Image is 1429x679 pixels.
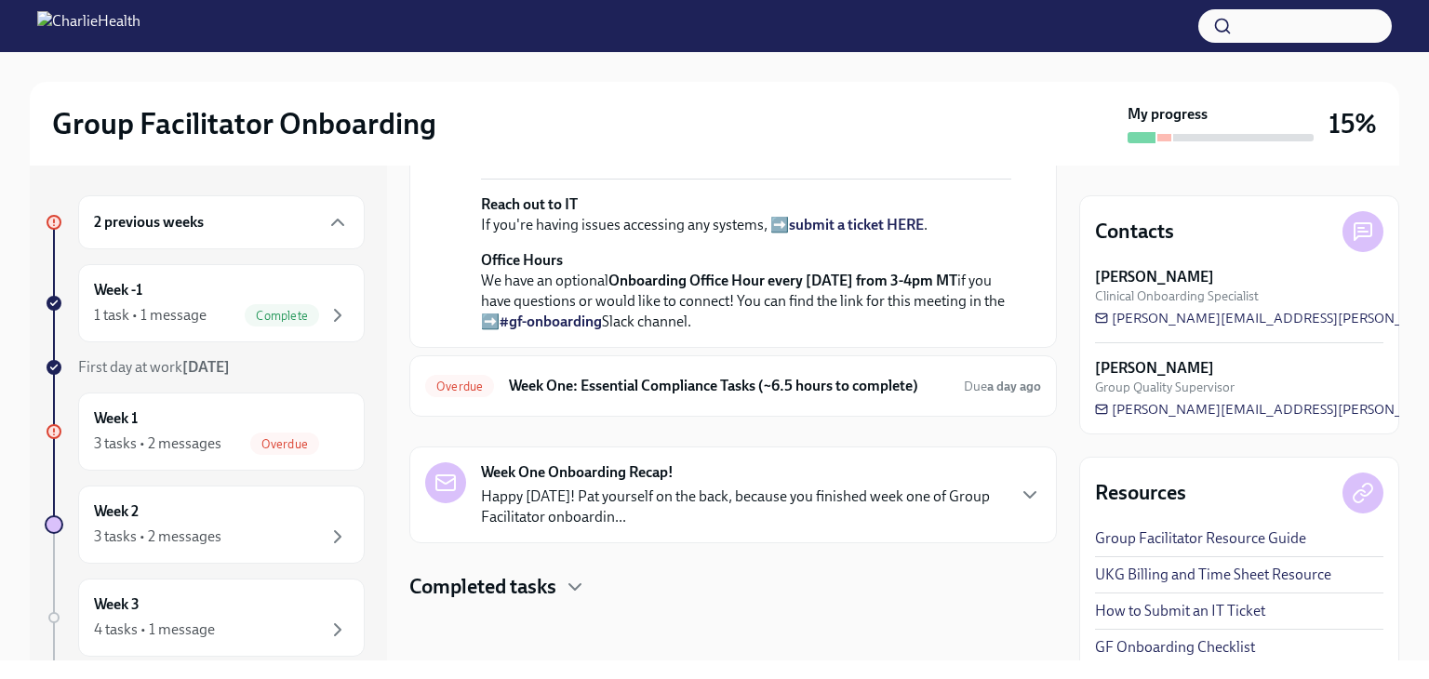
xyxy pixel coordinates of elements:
[1095,637,1255,658] a: GF Onboarding Checklist
[409,573,556,601] h4: Completed tasks
[45,579,365,657] a: Week 34 tasks • 1 message
[509,376,949,396] h6: Week One: Essential Compliance Tasks (~6.5 hours to complete)
[481,195,578,213] strong: Reach out to IT
[1095,218,1174,246] h4: Contacts
[964,378,1041,395] span: August 25th, 2025 10:00
[1095,267,1214,287] strong: [PERSON_NAME]
[94,305,207,326] div: 1 task • 1 message
[481,251,563,269] strong: Office Hours
[94,526,221,547] div: 3 tasks • 2 messages
[425,379,494,393] span: Overdue
[1095,601,1265,621] a: How to Submit an IT Ticket
[94,433,221,454] div: 3 tasks • 2 messages
[78,358,230,376] span: First day at work
[481,462,674,483] strong: Week One Onboarding Recap!
[481,486,1004,527] p: Happy [DATE]! Pat yourself on the back, because you finished week one of Group Facilitator onboar...
[45,393,365,471] a: Week 13 tasks • 2 messagesOverdue
[1095,479,1186,507] h4: Resources
[789,216,924,233] a: submit a ticket HERE
[45,264,365,342] a: Week -11 task • 1 messageComplete
[608,272,957,289] strong: Onboarding Office Hour every [DATE] from 3-4pm MT
[1095,528,1306,549] a: Group Facilitator Resource Guide
[481,194,1011,235] p: If you're having issues accessing any systems, ➡️ .
[94,212,204,233] h6: 2 previous weeks
[1329,107,1377,140] h3: 15%
[245,309,319,323] span: Complete
[45,357,365,378] a: First day at work[DATE]
[182,358,230,376] strong: [DATE]
[409,573,1057,601] div: Completed tasks
[987,379,1041,394] strong: a day ago
[94,501,139,522] h6: Week 2
[1128,104,1208,125] strong: My progress
[1095,287,1259,305] span: Clinical Onboarding Specialist
[964,379,1041,394] span: Due
[94,280,142,300] h6: Week -1
[425,371,1041,401] a: OverdueWeek One: Essential Compliance Tasks (~6.5 hours to complete)Duea day ago
[481,250,1011,332] p: We have an optional if you have questions or would like to connect! You can find the link for thi...
[1095,358,1214,379] strong: [PERSON_NAME]
[52,105,436,142] h2: Group Facilitator Onboarding
[94,408,138,429] h6: Week 1
[94,594,140,615] h6: Week 3
[1095,379,1235,396] span: Group Quality Supervisor
[45,486,365,564] a: Week 23 tasks • 2 messages
[94,619,215,640] div: 4 tasks • 1 message
[37,11,140,41] img: CharlieHealth
[78,195,365,249] div: 2 previous weeks
[250,437,319,451] span: Overdue
[1095,565,1331,585] a: UKG Billing and Time Sheet Resource
[500,313,602,330] a: #gf-onboarding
